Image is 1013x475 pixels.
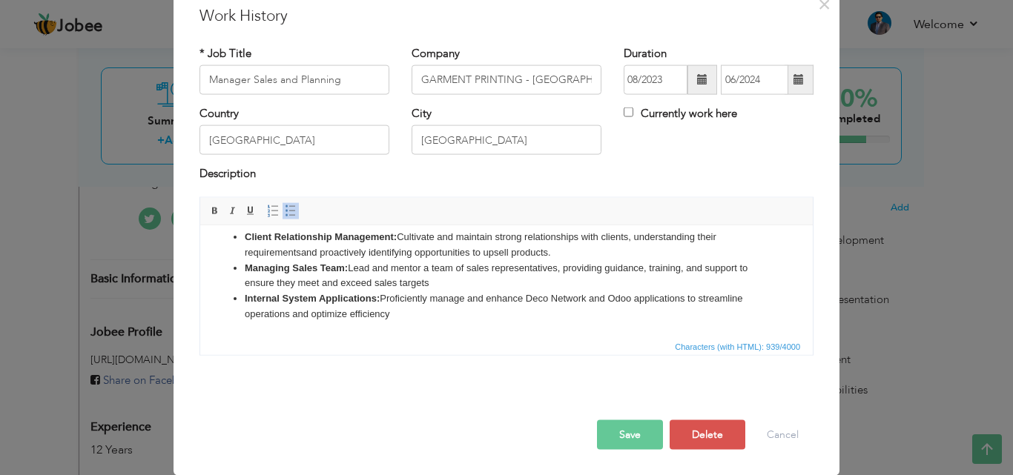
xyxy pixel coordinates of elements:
a: Bold [207,202,223,219]
input: Present [721,65,788,95]
label: Description [199,166,256,182]
label: Currently work here [624,106,737,122]
a: Italic [225,202,241,219]
button: Save [597,419,663,449]
input: From [624,65,687,95]
label: Country [199,106,239,122]
h3: Work History [199,4,814,27]
label: Company [412,45,460,61]
input: Currently work here [624,107,633,117]
span: Characters (with HTML): 939/4000 [672,339,803,353]
a: Underline [242,202,259,219]
label: Duration [624,45,667,61]
button: Delete [670,419,745,449]
a: Insert/Remove Numbered List [265,202,281,219]
iframe: Rich Text Editor, workEditor [200,225,813,336]
button: Cancel [752,419,814,449]
a: Insert/Remove Bulleted List [283,202,299,219]
div: Statistics [672,339,805,353]
label: * Job Title [199,45,251,61]
label: City [412,106,432,122]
